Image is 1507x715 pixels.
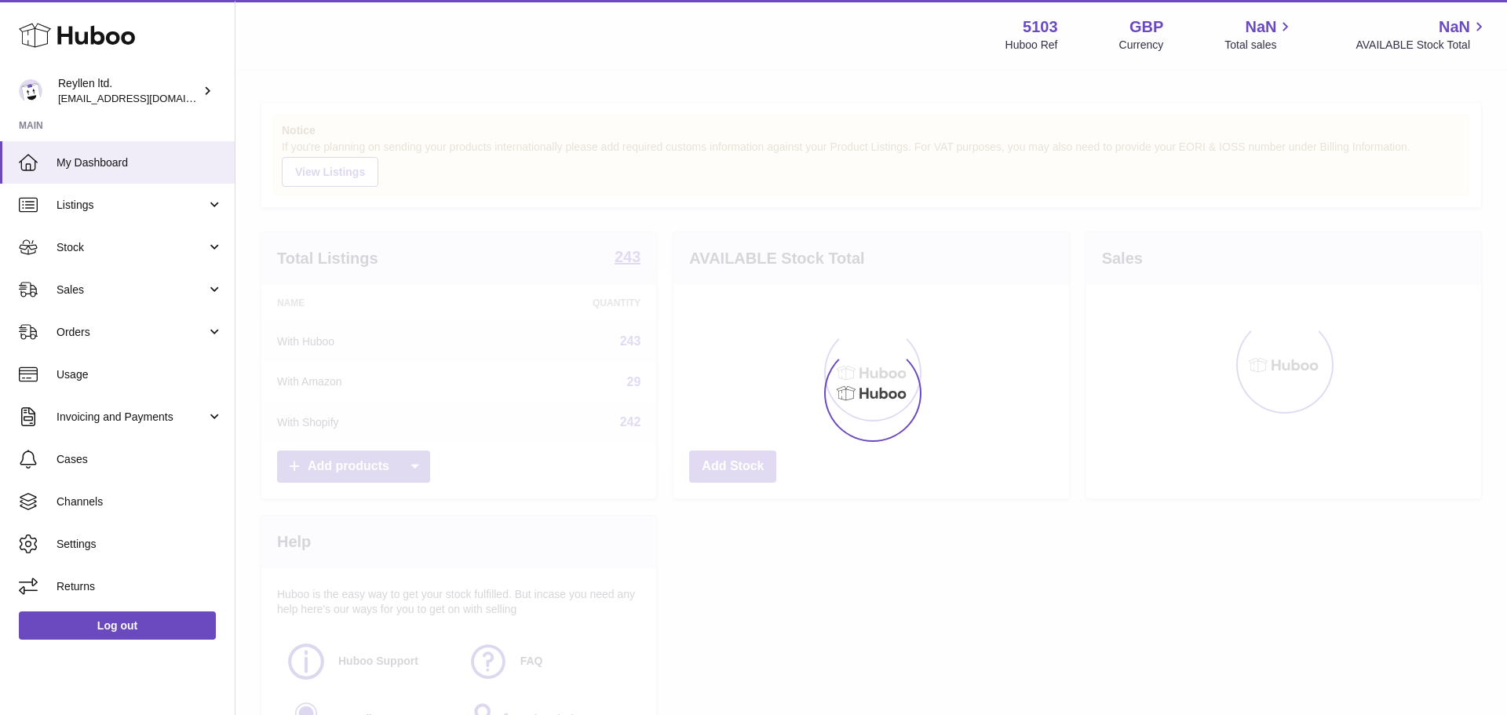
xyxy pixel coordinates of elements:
[1356,38,1488,53] span: AVAILABLE Stock Total
[1023,16,1058,38] strong: 5103
[57,283,206,297] span: Sales
[57,410,206,425] span: Invoicing and Payments
[1119,38,1164,53] div: Currency
[57,537,223,552] span: Settings
[58,92,231,104] span: [EMAIL_ADDRESS][DOMAIN_NAME]
[57,494,223,509] span: Channels
[58,76,199,106] div: Reyllen ltd.
[57,155,223,170] span: My Dashboard
[57,198,206,213] span: Listings
[1224,16,1294,53] a: NaN Total sales
[57,579,223,594] span: Returns
[19,79,42,103] img: internalAdmin-5103@internal.huboo.com
[57,325,206,340] span: Orders
[57,452,223,467] span: Cases
[1439,16,1470,38] span: NaN
[57,240,206,255] span: Stock
[1224,38,1294,53] span: Total sales
[1356,16,1488,53] a: NaN AVAILABLE Stock Total
[1005,38,1058,53] div: Huboo Ref
[1129,16,1163,38] strong: GBP
[19,611,216,640] a: Log out
[1245,16,1276,38] span: NaN
[57,367,223,382] span: Usage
